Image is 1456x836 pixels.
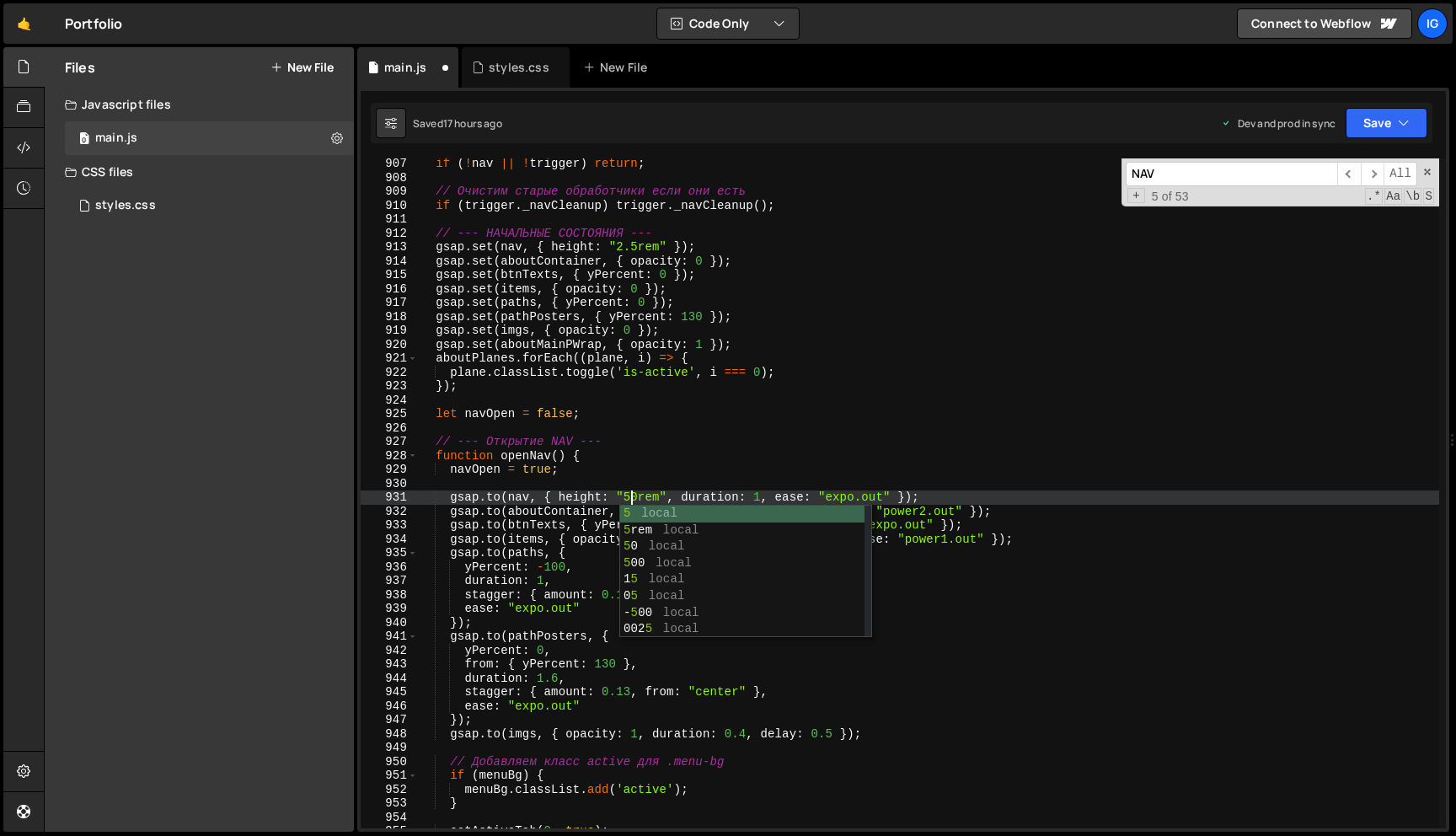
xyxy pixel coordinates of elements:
div: New File [583,59,654,76]
span: ​ [1361,162,1384,186]
div: 947 [361,713,418,727]
div: 928 [361,449,418,464]
div: 950 [361,755,418,769]
span: RegExp Search [1365,188,1383,205]
div: 954 [361,811,418,825]
div: 919 [361,324,418,338]
div: 934 [361,533,418,547]
div: 925 [361,407,418,421]
div: CSS files [45,155,354,189]
div: 916 [361,282,418,297]
button: New File [270,61,334,74]
div: main.js [95,131,137,146]
div: 946 [361,699,418,714]
div: 14577/44352.css [65,189,354,222]
span: Whole Word Search [1404,188,1421,205]
div: 949 [361,741,418,755]
div: 912 [361,227,418,241]
div: 910 [361,199,418,213]
div: 948 [361,727,418,742]
span: CaseSensitive Search [1384,188,1402,205]
div: 938 [361,588,418,603]
div: 944 [361,672,418,686]
span: Search In Selection [1423,188,1434,205]
input: Search for [1126,162,1337,186]
a: Connect to Webflow [1237,8,1412,39]
div: 926 [361,421,418,436]
div: 915 [361,268,418,282]
div: 909 [361,185,418,199]
div: 945 [361,685,418,699]
span: Alt-Enter [1384,162,1417,186]
h2: Files [65,58,95,77]
div: 907 [361,157,418,171]
div: 930 [361,477,418,491]
button: Code Only [657,8,799,39]
span: ​ [1337,162,1361,186]
div: Portfolio [65,13,122,34]
div: 936 [361,560,418,575]
a: Ig [1417,8,1448,39]
div: 918 [361,310,418,324]
div: 931 [361,490,418,505]
div: 922 [361,366,418,380]
div: 939 [361,602,418,616]
div: 908 [361,171,418,185]
span: 5 of 53 [1145,190,1196,204]
div: 911 [361,212,418,227]
div: Javascript files [45,88,354,121]
div: 937 [361,574,418,588]
div: styles.css [489,59,549,76]
a: 🤙 [3,3,45,44]
button: Save [1346,108,1427,138]
span: Toggle Replace mode [1127,188,1145,204]
div: Dev and prod in sync [1221,116,1336,131]
div: 923 [361,379,418,394]
div: 914 [361,255,418,269]
div: 921 [361,351,418,366]
div: 953 [361,796,418,811]
div: styles.css [95,198,156,213]
div: 933 [361,518,418,533]
div: 927 [361,435,418,449]
div: 951 [361,769,418,783]
div: 924 [361,394,418,408]
div: 917 [361,296,418,310]
div: 940 [361,616,418,630]
div: 932 [361,505,418,519]
div: 942 [361,644,418,658]
div: 14577/44954.js [65,121,354,155]
div: 935 [361,546,418,560]
div: 920 [361,338,418,352]
div: 952 [361,783,418,797]
span: 0 [79,133,89,147]
div: 941 [361,630,418,644]
div: Saved [413,116,502,131]
div: 913 [361,240,418,255]
div: 929 [361,463,418,477]
div: main.js [384,59,426,76]
div: 943 [361,657,418,672]
div: 17 hours ago [443,116,502,131]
